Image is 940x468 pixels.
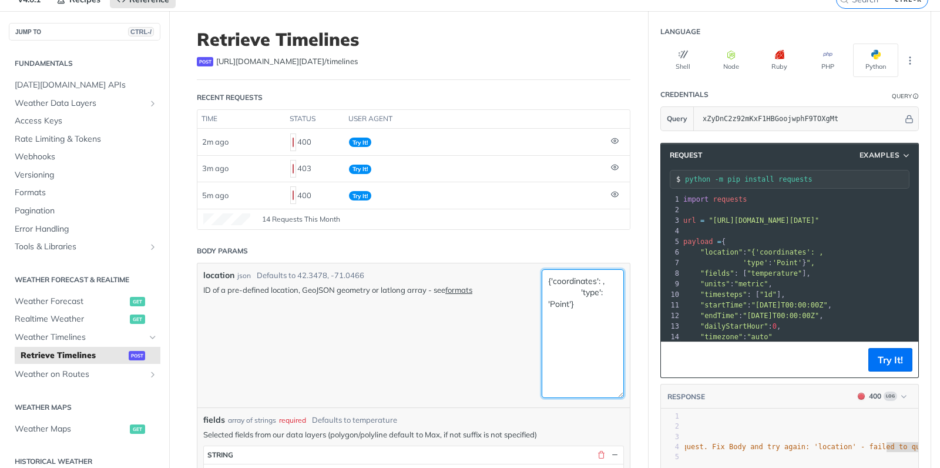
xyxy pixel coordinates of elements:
[203,429,624,440] p: Selected fields from our data layers (polygon/polyline default to Max, if not suffix is not speci...
[773,259,803,267] span: 'Point'
[661,194,681,205] div: 1
[9,220,160,238] a: Error Handling
[683,269,811,278] span: : [ ],
[15,223,157,235] span: Error Handling
[685,175,909,183] input: Request instructions
[445,285,472,295] a: formats
[661,258,681,268] div: 7
[286,110,344,129] th: status
[667,391,706,403] button: RESPONSE
[148,333,157,342] button: Hide subpages for Weather Timelines
[683,238,713,246] span: payload
[683,259,815,267] span: : }
[9,275,160,285] h2: Weather Forecast & realtime
[661,279,681,289] div: 9
[290,159,340,179] div: 403
[9,310,160,328] a: Realtime Weatherget
[197,246,248,256] div: Body Params
[9,329,160,346] a: Weather TimelinesHide subpages for Weather Timelines
[9,420,160,438] a: Weather Mapsget
[596,450,606,460] button: Delete
[734,280,768,288] span: "metric"
[667,113,687,124] span: Query
[279,415,306,426] div: required
[913,93,919,99] i: Information
[683,322,781,330] span: : ,
[197,110,286,129] th: time
[216,56,358,68] span: https://api.tomorrow.io/v4/timelines
[743,259,768,267] span: 'type'
[747,269,802,278] span: "temperature"
[700,322,768,330] span: "dailyStartHour"
[683,290,785,299] span: : [ ],
[203,414,225,426] span: fields
[15,241,145,253] span: Tools & Libraries
[660,89,709,100] div: Credentials
[15,169,157,181] span: Versioning
[9,402,160,413] h2: Weather Maps
[293,190,294,200] span: 400
[15,115,157,127] span: Access Keys
[9,95,160,112] a: Weather Data LayersShow subpages for Weather Data Layers
[853,44,898,77] button: Python
[344,110,606,129] th: user agent
[667,351,683,369] button: Copy to clipboard
[9,131,160,148] a: Rate Limiting & Tokens
[860,150,900,161] span: Examples
[661,452,679,462] div: 5
[901,52,919,69] button: More Languages
[293,164,294,173] span: 403
[661,289,681,300] div: 10
[661,300,681,310] div: 11
[9,184,160,202] a: Formats
[204,446,623,464] button: string
[709,216,819,225] span: "[URL][DOMAIN_NAME][DATE]"
[868,348,912,372] button: Try It!
[15,313,127,325] span: Realtime Weather
[312,414,397,426] div: Defaults to temperature
[349,138,371,147] span: Try It!
[683,280,773,288] span: : ,
[262,214,340,225] span: 14 Requests This Month
[751,301,828,309] span: "[DATE]T00:00:00Z"
[700,248,743,256] span: "location"
[747,333,772,341] span: "auto"
[290,185,340,205] div: 400
[130,424,145,434] span: get
[197,57,213,66] span: post
[9,366,160,383] a: Weather on RoutesShow subpages for Weather on Routes
[773,322,777,330] span: 0
[128,27,154,36] span: CTRL-/
[661,332,681,342] div: 14
[700,290,747,299] span: "timesteps"
[129,351,145,360] span: post
[15,423,127,435] span: Weather Maps
[15,332,145,343] span: Weather Timelines
[660,44,706,77] button: Shell
[203,285,536,295] p: ID of a pre-defined location, GeoJSON geometry or latlong array - see
[349,191,371,200] span: Try It!
[683,195,709,203] span: import
[713,195,747,203] span: requests
[697,107,903,131] input: apikey
[700,301,747,309] span: "startTime"
[197,29,630,50] h1: Retrieve Timelines
[202,163,229,173] span: 3m ago
[661,442,679,452] div: 4
[15,296,127,307] span: Weather Forecast
[542,269,624,398] textarea: {'coordinates': , 'type': 'Point'}
[683,312,823,320] span: : ,
[130,297,145,306] span: get
[203,213,250,225] canvas: Line Graph
[805,44,850,77] button: PHP
[747,248,823,256] span: "{'coordinates': ,
[700,216,704,225] span: =
[148,370,157,379] button: Show subpages for Weather on Routes
[709,44,754,77] button: Node
[683,216,696,225] span: url
[9,293,160,310] a: Weather Forecastget
[743,312,819,320] span: "[DATE]T00:00:00Z"
[15,347,160,365] a: Retrieve Timelinespost
[664,150,702,161] span: Request
[661,226,681,236] div: 4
